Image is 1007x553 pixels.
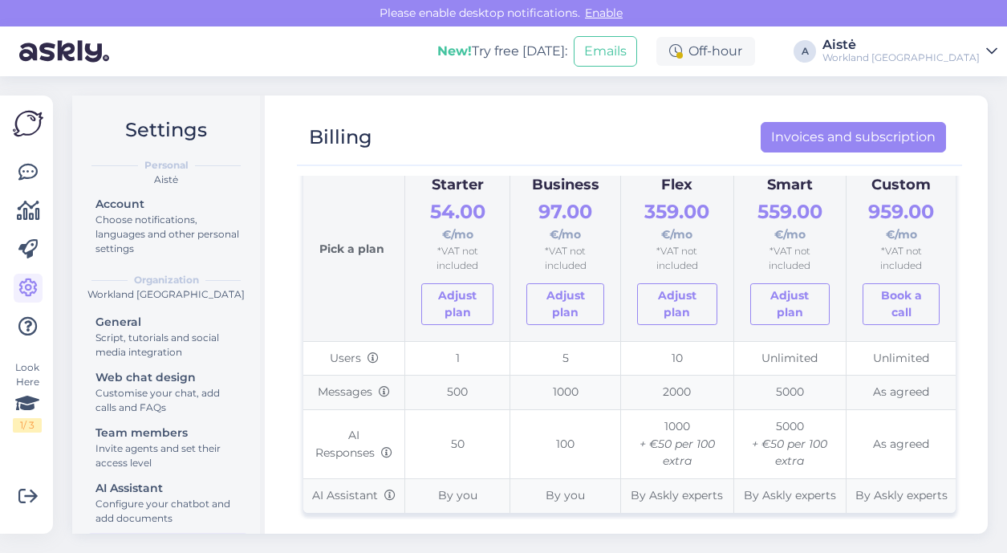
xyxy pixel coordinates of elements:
div: *VAT not included [637,244,717,274]
div: Configure your chatbot and add documents [95,497,240,526]
td: By you [405,479,510,513]
a: Web chat designCustomise your chat, add calls and FAQs [88,367,247,417]
div: €/mo [750,197,830,244]
div: €/mo [526,197,604,244]
td: Messages [303,376,405,410]
a: Invoices and subscription [761,122,946,152]
span: 359.00 [644,200,709,223]
td: By Askly experts [620,479,733,513]
div: AI Assistant [95,480,240,497]
span: 559.00 [757,200,822,223]
a: Adjust plan [637,283,717,325]
div: *VAT not included [421,244,493,274]
td: 500 [405,376,510,410]
b: New! [437,43,472,59]
div: Workland [GEOGRAPHIC_DATA] [822,51,980,64]
div: Business [526,174,604,197]
div: Script, tutorials and social media integration [95,331,240,360]
div: *VAT not included [526,244,604,274]
a: AccountChoose notifications, languages and other personal settings [88,193,247,258]
div: €/mo [863,197,940,244]
b: Organization [134,273,199,287]
span: 959.00 [868,200,934,223]
img: Askly Logo [13,108,43,139]
div: Choose notifications, languages and other personal settings [95,213,240,256]
a: AI AssistantConfigure your chatbot and add documents [88,478,247,528]
td: 5000 [733,410,847,479]
td: 1000 [510,376,621,410]
div: Customise your chat, add calls and FAQs [95,386,240,415]
td: As agreed [847,410,956,479]
div: Web chat design [95,369,240,386]
td: As agreed [847,376,956,410]
td: Unlimited [733,341,847,376]
div: *VAT not included [863,244,940,274]
div: Account [95,196,240,213]
td: 1 [405,341,510,376]
div: Off-hour [656,37,755,66]
a: Adjust plan [421,283,493,325]
td: By Askly experts [847,479,956,513]
a: Team membersInvite agents and set their access level [88,422,247,473]
div: 1 / 3 [13,418,42,433]
h2: Settings [85,115,247,145]
div: Aistė [85,173,247,187]
div: Look Here [13,360,42,433]
div: Workland [GEOGRAPHIC_DATA] [85,287,247,302]
td: By you [510,479,621,513]
i: + €50 per 100 extra [640,437,715,469]
td: 100 [510,410,621,479]
div: Aistė [822,39,980,51]
td: By Askly experts [733,479,847,513]
div: Smart [750,174,830,197]
td: Users [303,341,405,376]
div: Try free [DATE]: [437,42,567,61]
button: Emails [574,36,637,67]
div: A [794,40,816,63]
td: Unlimited [847,341,956,376]
div: Flex [637,174,717,197]
a: AistėWorkland [GEOGRAPHIC_DATA] [822,39,997,64]
div: Team members [95,425,240,441]
td: AI Responses [303,410,405,479]
div: Custom [863,174,940,197]
i: + €50 per 100 extra [752,437,827,469]
a: Adjust plan [526,283,604,325]
div: *VAT not included [750,244,830,274]
td: 5 [510,341,621,376]
td: AI Assistant [303,479,405,513]
span: 97.00 [538,200,592,223]
td: 2000 [620,376,733,410]
a: GeneralScript, tutorials and social media integration [88,311,247,362]
td: 5000 [733,376,847,410]
div: General [95,314,240,331]
span: Enable [580,6,627,20]
button: Book a call [863,283,940,325]
div: Invite agents and set their access level [95,441,240,470]
a: Adjust plan [750,283,830,325]
div: €/mo [421,197,493,244]
td: 50 [405,410,510,479]
div: Starter [421,174,493,197]
td: 10 [620,341,733,376]
td: 1000 [620,410,733,479]
div: Pick a plan [319,168,388,325]
span: 54.00 [430,200,485,223]
div: Billing [309,122,372,152]
div: €/mo [637,197,717,244]
b: Personal [144,158,189,173]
